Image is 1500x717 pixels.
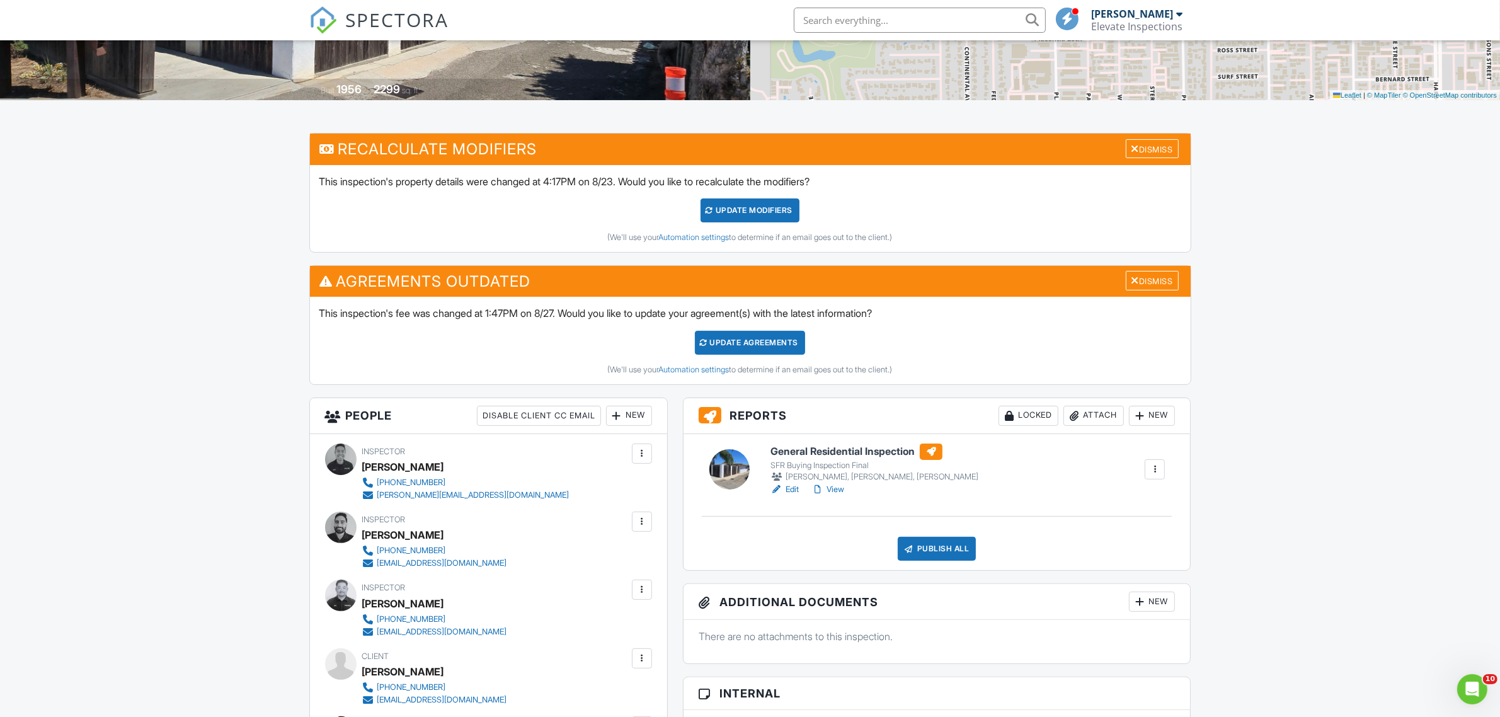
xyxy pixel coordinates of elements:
[1092,20,1183,33] div: Elevate Inspections
[1126,271,1179,290] div: Dismiss
[346,6,449,33] span: SPECTORA
[310,398,667,434] h3: People
[362,613,507,626] a: [PHONE_NUMBER]
[310,165,1191,252] div: This inspection's property details were changed at 4:17PM on 8/23. Would you like to recalculate ...
[310,134,1191,164] h3: Recalculate Modifiers
[362,594,444,613] div: [PERSON_NAME]
[362,557,507,570] a: [EMAIL_ADDRESS][DOMAIN_NAME]
[477,406,601,426] div: Disable Client CC Email
[362,681,507,694] a: [PHONE_NUMBER]
[1403,91,1497,99] a: © OpenStreetMap contributors
[684,584,1191,620] h3: Additional Documents
[770,444,978,460] h6: General Residential Inspection
[362,489,570,502] a: [PERSON_NAME][EMAIL_ADDRESS][DOMAIN_NAME]
[606,406,652,426] div: New
[811,483,844,496] a: View
[309,6,337,34] img: The Best Home Inspection Software - Spectora
[310,266,1191,297] h3: Agreements Outdated
[770,444,978,484] a: General Residential Inspection SFR Buying Inspection Final [PERSON_NAME], [PERSON_NAME], [PERSON_...
[319,232,1181,243] div: (We'll use your to determine if an email goes out to the client.)
[336,83,362,96] div: 1956
[362,694,507,706] a: [EMAIL_ADDRESS][DOMAIN_NAME]
[402,86,420,95] span: sq. ft.
[770,483,799,496] a: Edit
[362,583,406,592] span: Inspector
[1483,674,1497,684] span: 10
[377,490,570,500] div: [PERSON_NAME][EMAIL_ADDRESS][DOMAIN_NAME]
[321,86,335,95] span: Built
[684,398,1191,434] h3: Reports
[374,83,400,96] div: 2299
[377,695,507,705] div: [EMAIL_ADDRESS][DOMAIN_NAME]
[699,629,1176,643] p: There are no attachments to this inspection.
[1063,406,1124,426] div: Attach
[1333,91,1361,99] a: Leaflet
[310,297,1191,384] div: This inspection's fee was changed at 1:47PM on 8/27. Would you like to update your agreement(s) w...
[770,471,978,483] div: [PERSON_NAME], [PERSON_NAME], [PERSON_NAME]
[659,232,730,242] a: Automation settings
[999,406,1058,426] div: Locked
[362,544,507,557] a: [PHONE_NUMBER]
[377,558,507,568] div: [EMAIL_ADDRESS][DOMAIN_NAME]
[362,457,444,476] div: [PERSON_NAME]
[319,365,1181,375] div: (We'll use your to determine if an email goes out to the client.)
[362,525,444,544] div: [PERSON_NAME]
[770,461,978,471] div: SFR Buying Inspection Final
[362,662,444,681] div: [PERSON_NAME]
[377,546,446,556] div: [PHONE_NUMBER]
[1457,674,1487,704] iframe: Intercom live chat
[684,677,1191,710] h3: Internal
[1129,592,1175,612] div: New
[377,682,446,692] div: [PHONE_NUMBER]
[1363,91,1365,99] span: |
[701,198,799,222] div: UPDATE Modifiers
[695,331,805,355] div: Update Agreements
[362,447,406,456] span: Inspector
[1092,8,1174,20] div: [PERSON_NAME]
[794,8,1046,33] input: Search everything...
[1126,139,1179,159] div: Dismiss
[377,627,507,637] div: [EMAIL_ADDRESS][DOMAIN_NAME]
[659,365,730,374] a: Automation settings
[898,537,976,561] div: Publish All
[1129,406,1175,426] div: New
[377,614,446,624] div: [PHONE_NUMBER]
[362,515,406,524] span: Inspector
[1367,91,1401,99] a: © MapTiler
[309,17,449,43] a: SPECTORA
[362,476,570,489] a: [PHONE_NUMBER]
[362,626,507,638] a: [EMAIL_ADDRESS][DOMAIN_NAME]
[377,478,446,488] div: [PHONE_NUMBER]
[362,651,389,661] span: Client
